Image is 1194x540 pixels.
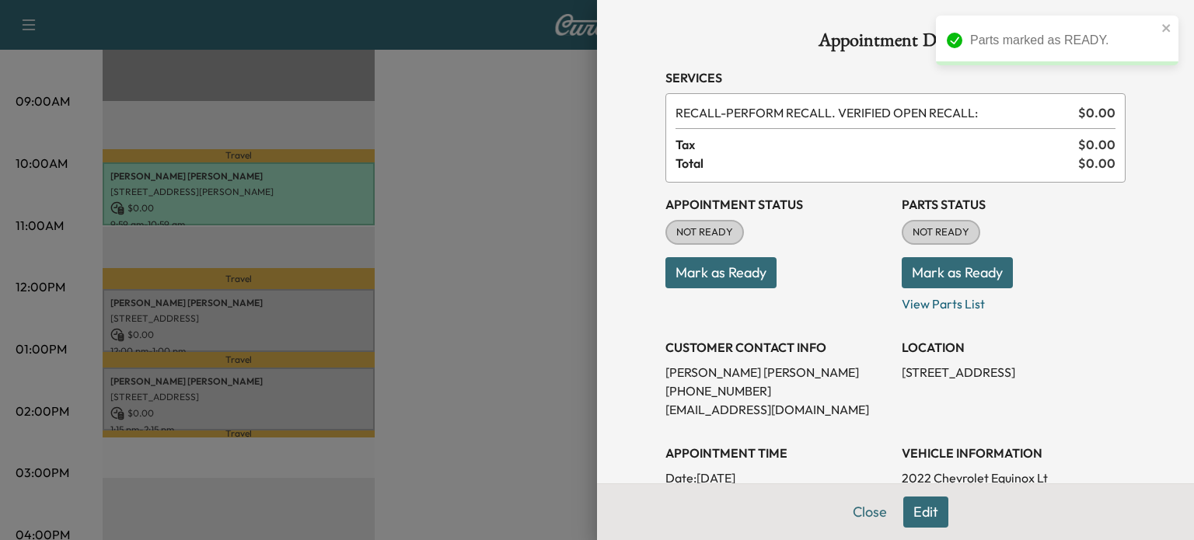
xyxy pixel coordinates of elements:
button: Edit [903,496,948,528]
p: Date: [DATE] [665,469,889,487]
span: Total [676,154,1078,172]
div: Parts marked as READY. [970,31,1157,50]
span: $ 0.00 [1078,154,1115,172]
h3: Parts Status [902,195,1126,214]
button: Mark as Ready [665,257,777,288]
span: Tax [676,135,1078,154]
h3: APPOINTMENT TIME [665,444,889,462]
p: [PHONE_NUMBER] [665,381,889,400]
h3: Services [665,68,1126,87]
p: [STREET_ADDRESS] [902,363,1126,381]
h3: VEHICLE INFORMATION [902,444,1126,462]
button: Mark as Ready [902,257,1013,288]
h3: Appointment Status [665,195,889,214]
span: $ 0.00 [1078,103,1115,122]
button: close [1161,22,1172,34]
span: PERFORM RECALL. VERIFIED OPEN RECALL: [676,103,1072,122]
h3: LOCATION [902,338,1126,357]
p: [EMAIL_ADDRESS][DOMAIN_NAME] [665,400,889,419]
p: 2022 Chevrolet Equinox Lt [902,469,1126,487]
p: [PERSON_NAME] [PERSON_NAME] [665,363,889,381]
span: NOT READY [667,225,742,240]
span: NOT READY [903,225,979,240]
button: Close [843,496,897,528]
h1: Appointment Details [665,31,1126,56]
p: View Parts List [902,288,1126,313]
h3: CUSTOMER CONTACT INFO [665,338,889,357]
span: $ 0.00 [1078,135,1115,154]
